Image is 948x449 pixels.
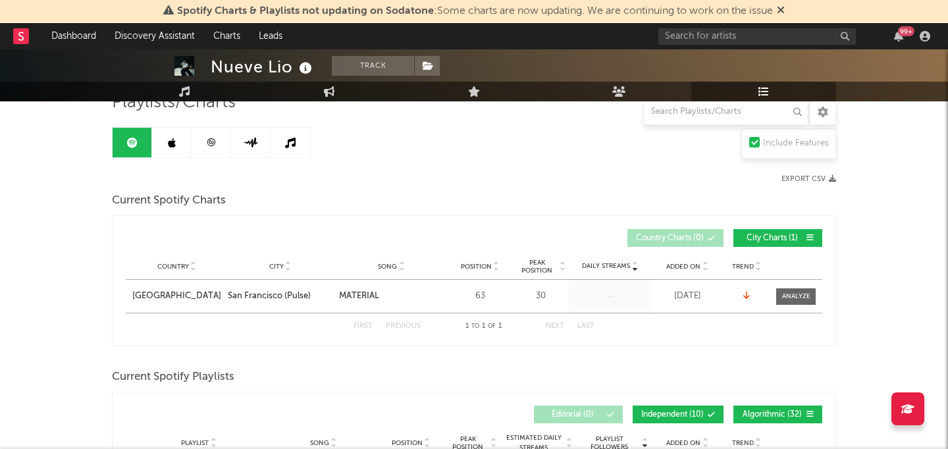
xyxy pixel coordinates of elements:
[112,193,226,209] span: Current Spotify Charts
[666,263,700,271] span: Added On
[781,175,836,183] button: Export CSV
[228,290,311,303] div: San Francisco (Pulse)
[644,99,808,125] input: Search Playlists/Charts
[354,323,373,330] button: First
[132,290,221,303] a: [GEOGRAPHIC_DATA]
[386,323,421,330] button: Previous
[516,259,558,275] span: Peak Position
[742,234,803,242] span: City Charts ( 1 )
[112,95,236,111] span: Playlists/Charts
[732,439,754,447] span: Trend
[542,411,603,419] span: Editorial ( 0 )
[898,26,914,36] div: 99 +
[471,323,479,329] span: to
[177,6,773,16] span: : Some charts are now updating. We are continuing to work on the issue
[461,263,492,271] span: Position
[666,439,700,447] span: Added On
[112,369,234,385] span: Current Spotify Playlists
[310,439,329,447] span: Song
[447,319,519,334] div: 1 1 1
[582,261,630,271] span: Daily Streams
[641,411,704,419] span: Independent ( 10 )
[627,229,724,247] button: Country Charts(0)
[332,56,414,76] button: Track
[177,6,434,16] span: Spotify Charts & Playlists not updating on Sodatone
[763,136,829,151] div: Include Features
[733,229,822,247] button: City Charts(1)
[577,323,594,330] button: Last
[181,439,209,447] span: Playlist
[157,263,189,271] span: Country
[105,23,204,49] a: Discovery Assistant
[204,23,250,49] a: Charts
[211,56,315,78] div: Nueve Lio
[633,406,724,423] button: Independent(10)
[636,234,704,242] span: Country Charts ( 0 )
[546,323,564,330] button: Next
[450,290,510,303] div: 63
[894,31,903,41] button: 99+
[392,439,423,447] span: Position
[488,323,496,329] span: of
[654,290,720,303] div: [DATE]
[733,406,822,423] button: Algorithmic(32)
[732,263,754,271] span: Trend
[42,23,105,49] a: Dashboard
[228,290,332,303] a: San Francisco (Pulse)
[250,23,292,49] a: Leads
[378,263,397,271] span: Song
[658,28,856,45] input: Search for artists
[534,406,623,423] button: Editorial(0)
[777,6,785,16] span: Dismiss
[339,290,379,303] div: MATERIAL
[742,411,803,419] span: Algorithmic ( 32 )
[516,290,566,303] div: 30
[339,290,444,303] a: MATERIAL
[269,263,284,271] span: City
